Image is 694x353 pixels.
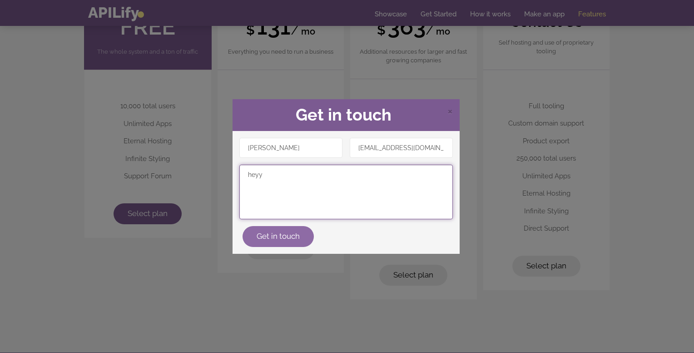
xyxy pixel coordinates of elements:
[239,138,342,158] input: Name
[350,138,453,158] input: Email
[243,226,314,247] button: Get in touch
[447,105,453,116] span: Close
[239,106,453,124] h2: Get in touch
[447,104,453,117] span: ×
